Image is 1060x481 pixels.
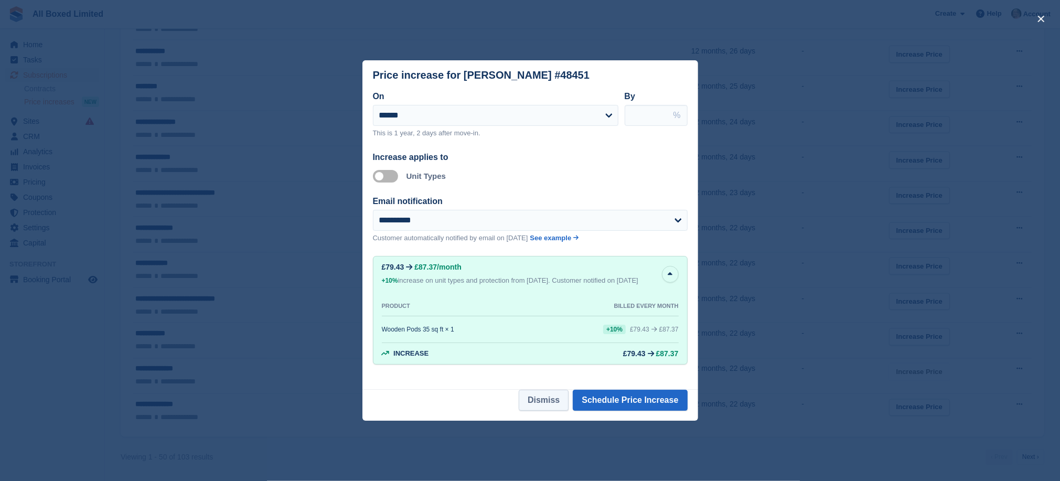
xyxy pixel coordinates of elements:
div: +10% [382,275,398,286]
span: See example [530,234,572,242]
p: This is 1 year, 2 days after move-in. [373,128,618,138]
div: Price increase for [PERSON_NAME] #48451 [373,69,590,81]
span: increase on unit types and protection from [DATE]. [382,276,550,284]
label: By [625,92,635,101]
label: Unit Types [406,172,446,180]
div: £79.43 [623,349,646,358]
label: Email notification [373,197,443,206]
div: BILLED EVERY MONTH [614,303,679,309]
span: £87.37 [656,349,679,358]
div: £79.43 [630,326,649,333]
label: On [373,92,384,101]
span: /month [437,263,462,271]
span: £87.37 [659,326,679,333]
a: See example [530,233,579,243]
div: £79.43 [382,263,404,271]
span: Increase [393,349,429,357]
div: +10% [603,325,626,334]
button: Schedule Price Increase [573,390,687,411]
span: £87.37 [414,263,437,271]
p: Customer automatically notified by email on [DATE] [373,233,528,243]
div: Wooden Pods 35 sq ft × 1 [382,326,454,333]
div: Increase applies to [373,151,688,164]
button: close [1033,10,1050,27]
label: Apply to unit types [373,175,402,177]
div: PRODUCT [382,303,410,309]
span: Customer notified on [DATE] [552,276,638,284]
button: Dismiss [519,390,569,411]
